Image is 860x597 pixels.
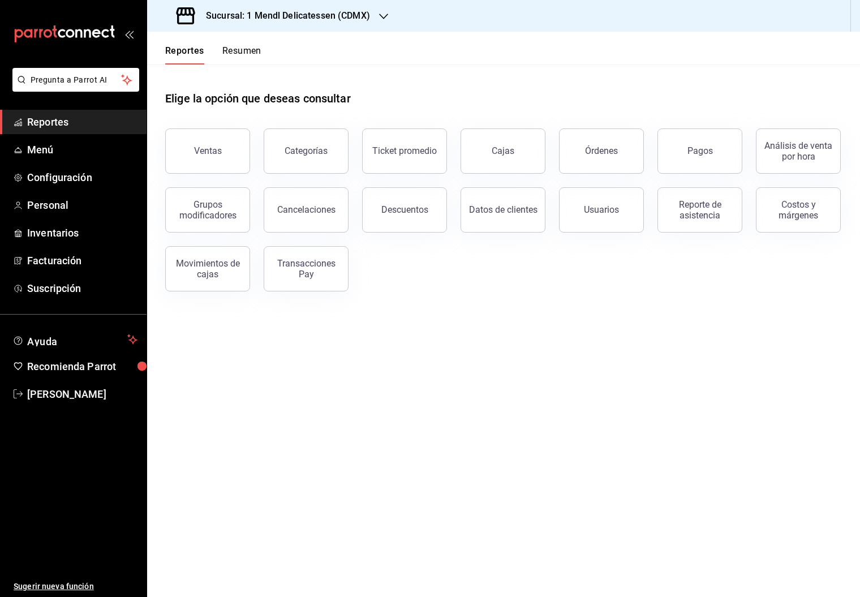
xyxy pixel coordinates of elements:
[27,225,137,240] span: Inventarios
[222,45,261,65] button: Resumen
[14,581,137,592] span: Sugerir nueva función
[124,29,134,38] button: open_drawer_menu
[197,9,370,23] h3: Sucursal: 1 Mendl Delicatessen (CDMX)
[362,128,447,174] button: Ticket promedio
[27,142,137,157] span: Menú
[277,204,336,215] div: Cancelaciones
[27,386,137,402] span: [PERSON_NAME]
[756,187,841,233] button: Costos y márgenes
[31,74,122,86] span: Pregunta a Parrot AI
[165,45,204,65] button: Reportes
[165,246,250,291] button: Movimientos de cajas
[27,253,137,268] span: Facturación
[381,204,428,215] div: Descuentos
[559,187,644,233] button: Usuarios
[194,145,222,156] div: Ventas
[362,187,447,233] button: Descuentos
[8,82,139,94] a: Pregunta a Parrot AI
[173,258,243,280] div: Movimientos de cajas
[657,187,742,233] button: Reporte de asistencia
[27,281,137,296] span: Suscripción
[285,145,328,156] div: Categorías
[559,128,644,174] button: Órdenes
[165,128,250,174] button: Ventas
[657,128,742,174] button: Pagos
[264,187,349,233] button: Cancelaciones
[165,187,250,233] button: Grupos modificadores
[687,145,713,156] div: Pagos
[665,199,735,221] div: Reporte de asistencia
[763,140,833,162] div: Análisis de venta por hora
[372,145,437,156] div: Ticket promedio
[264,246,349,291] button: Transacciones Pay
[585,145,618,156] div: Órdenes
[271,258,341,280] div: Transacciones Pay
[27,333,123,346] span: Ayuda
[27,170,137,185] span: Configuración
[264,128,349,174] button: Categorías
[756,128,841,174] button: Análisis de venta por hora
[173,199,243,221] div: Grupos modificadores
[27,197,137,213] span: Personal
[12,68,139,92] button: Pregunta a Parrot AI
[27,114,137,130] span: Reportes
[461,187,545,233] button: Datos de clientes
[461,128,545,174] button: Cajas
[492,145,514,156] div: Cajas
[584,204,619,215] div: Usuarios
[165,45,261,65] div: navigation tabs
[27,359,137,374] span: Recomienda Parrot
[469,204,537,215] div: Datos de clientes
[763,199,833,221] div: Costos y márgenes
[165,90,351,107] h1: Elige la opción que deseas consultar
